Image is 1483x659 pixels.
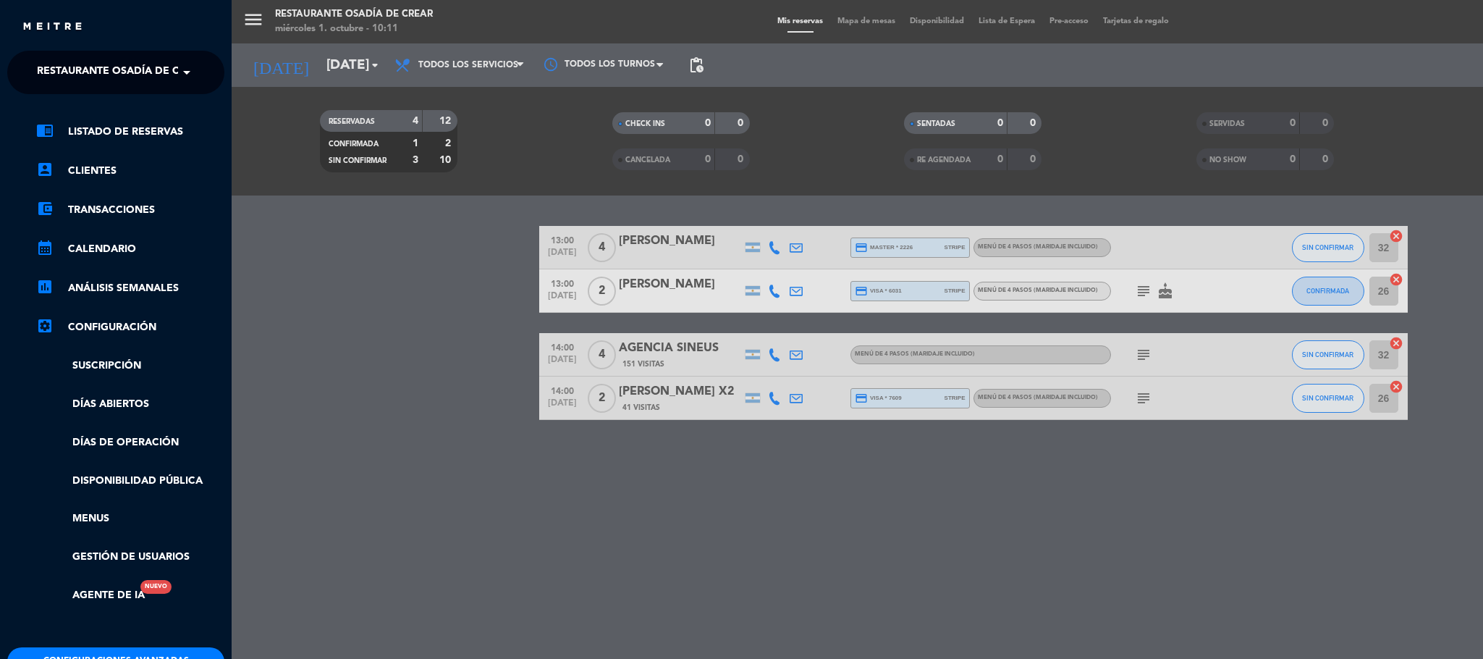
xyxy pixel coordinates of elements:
[36,396,224,413] a: Días abiertos
[36,358,224,374] a: Suscripción
[36,278,54,295] i: assessment
[22,22,83,33] img: MEITRE
[36,587,145,604] a: Agente de IANuevo
[36,201,224,219] a: account_balance_walletTransacciones
[36,122,54,139] i: chrome_reader_mode
[36,239,54,256] i: calendar_month
[36,319,224,336] a: Configuración
[140,580,172,594] div: Nuevo
[36,435,224,451] a: Días de Operación
[36,162,224,180] a: account_boxClientes
[37,57,206,88] span: Restaurante Osadía de Crear
[36,123,224,140] a: chrome_reader_modeListado de Reservas
[36,549,224,566] a: Gestión de usuarios
[36,280,224,297] a: assessmentANÁLISIS SEMANALES
[36,511,224,527] a: Menus
[36,161,54,178] i: account_box
[36,240,224,258] a: calendar_monthCalendario
[36,200,54,217] i: account_balance_wallet
[36,473,224,490] a: Disponibilidad pública
[36,317,54,335] i: settings_applications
